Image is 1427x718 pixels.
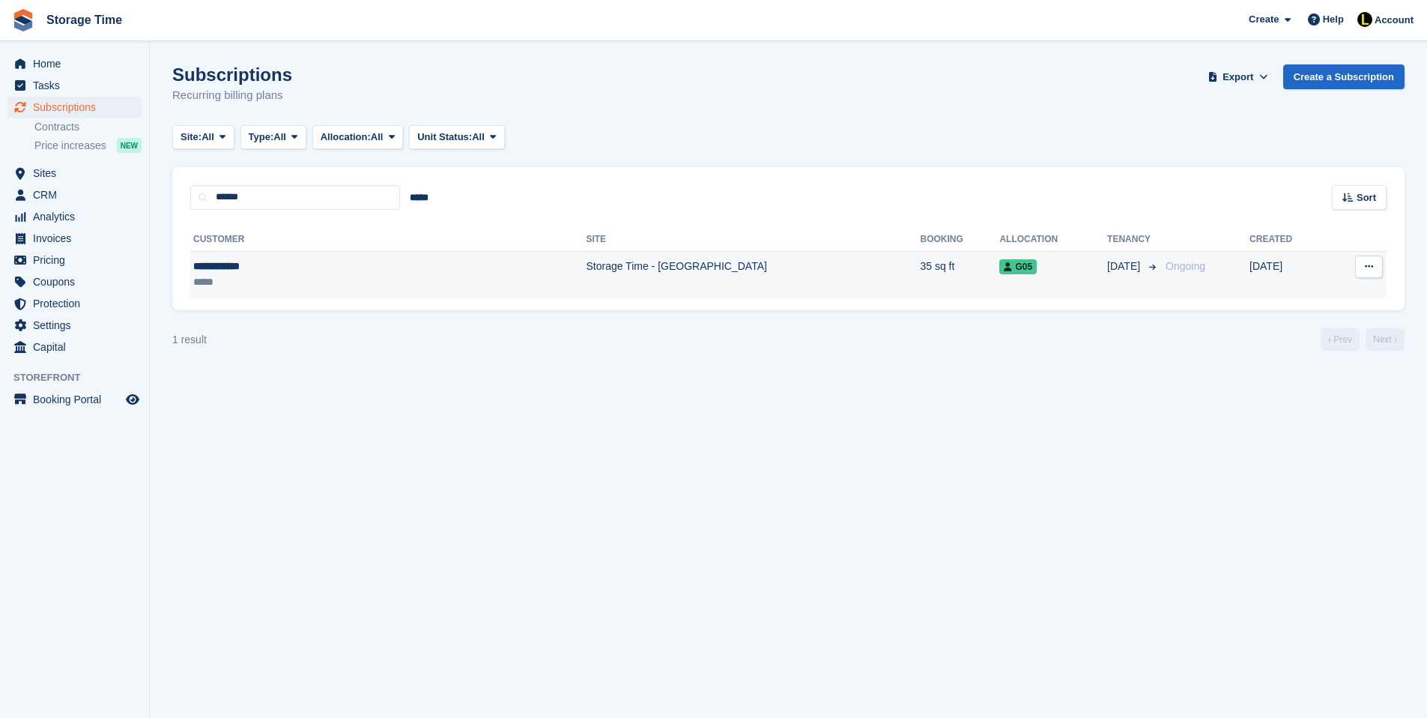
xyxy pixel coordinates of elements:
[190,228,586,252] th: Customer
[920,228,999,252] th: Booking
[1166,260,1205,272] span: Ongoing
[1366,328,1405,351] a: Next
[321,130,371,145] span: Allocation:
[13,370,149,385] span: Storefront
[7,293,142,314] a: menu
[7,337,142,358] a: menu
[1223,70,1253,85] span: Export
[33,271,123,292] span: Coupons
[33,184,123,205] span: CRM
[1283,64,1405,89] a: Create a Subscription
[33,293,123,314] span: Protection
[181,130,202,145] span: Site:
[7,163,142,184] a: menu
[7,206,142,227] a: menu
[1107,259,1143,274] span: [DATE]
[7,389,142,410] a: menu
[1375,13,1414,28] span: Account
[7,97,142,118] a: menu
[417,130,472,145] span: Unit Status:
[1321,328,1360,351] a: Previous
[240,125,306,150] button: Type: All
[312,125,404,150] button: Allocation: All
[409,125,504,150] button: Unit Status: All
[172,125,234,150] button: Site: All
[117,138,142,153] div: NEW
[33,389,123,410] span: Booking Portal
[472,130,485,145] span: All
[172,87,292,104] p: Recurring billing plans
[1318,328,1408,351] nav: Page
[172,64,292,85] h1: Subscriptions
[7,53,142,74] a: menu
[586,251,920,298] td: Storage Time - [GEOGRAPHIC_DATA]
[1249,251,1329,298] td: [DATE]
[12,9,34,31] img: stora-icon-8386f47178a22dfd0bd8f6a31ec36ba5ce8667c1dd55bd0f319d3a0aa187defe.svg
[7,271,142,292] a: menu
[34,137,142,154] a: Price increases NEW
[33,53,123,74] span: Home
[202,130,214,145] span: All
[1323,12,1344,27] span: Help
[1107,228,1160,252] th: Tenancy
[1205,64,1271,89] button: Export
[7,315,142,336] a: menu
[1249,12,1279,27] span: Create
[7,228,142,249] a: menu
[249,130,274,145] span: Type:
[1249,228,1329,252] th: Created
[7,184,142,205] a: menu
[33,206,123,227] span: Analytics
[7,250,142,271] a: menu
[586,228,920,252] th: Site
[40,7,128,32] a: Storage Time
[33,163,123,184] span: Sites
[33,315,123,336] span: Settings
[371,130,384,145] span: All
[33,228,123,249] span: Invoices
[33,337,123,358] span: Capital
[34,139,106,153] span: Price increases
[999,259,1037,274] span: G05
[1357,12,1372,27] img: Laaibah Sarwar
[33,75,123,96] span: Tasks
[34,120,142,134] a: Contracts
[1357,190,1376,205] span: Sort
[999,228,1107,252] th: Allocation
[33,97,123,118] span: Subscriptions
[124,390,142,408] a: Preview store
[920,251,999,298] td: 35 sq ft
[33,250,123,271] span: Pricing
[172,332,207,348] div: 1 result
[7,75,142,96] a: menu
[273,130,286,145] span: All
